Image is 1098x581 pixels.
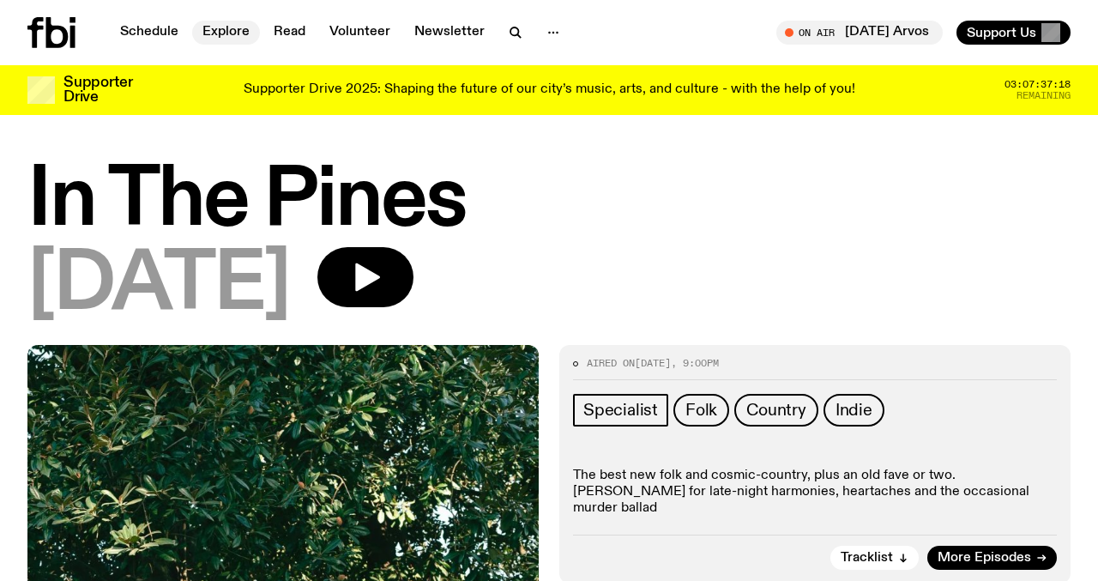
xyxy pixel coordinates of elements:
[673,394,729,427] a: Folk
[404,21,495,45] a: Newsletter
[956,21,1071,45] button: Support Us
[587,356,635,370] span: Aired on
[823,394,884,427] a: Indie
[671,356,719,370] span: , 9:00pm
[1004,80,1071,89] span: 03:07:37:18
[110,21,189,45] a: Schedule
[192,21,260,45] a: Explore
[746,401,806,420] span: Country
[938,552,1031,565] span: More Episodes
[263,21,316,45] a: Read
[841,552,893,565] span: Tracklist
[319,21,401,45] a: Volunteer
[967,25,1036,40] span: Support Us
[27,163,1071,240] h1: In The Pines
[573,394,668,427] a: Specialist
[583,401,658,420] span: Specialist
[734,394,818,427] a: Country
[776,21,943,45] button: On Air[DATE] Arvos
[927,546,1057,570] a: More Episodes
[27,247,290,324] span: [DATE]
[635,356,671,370] span: [DATE]
[244,82,855,98] p: Supporter Drive 2025: Shaping the future of our city’s music, arts, and culture - with the help o...
[63,76,132,105] h3: Supporter Drive
[573,468,1057,517] p: The best new folk and cosmic-country, plus an old fave or two. [PERSON_NAME] for late-night harmo...
[830,546,919,570] button: Tracklist
[685,401,717,420] span: Folk
[836,401,872,420] span: Indie
[1017,91,1071,100] span: Remaining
